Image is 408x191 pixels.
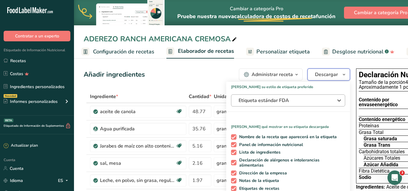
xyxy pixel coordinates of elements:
font: Unidad [214,93,230,100]
font: Actualizar plan [11,143,38,148]
font: BETA [5,119,12,122]
font: Grasa Trans [364,142,390,148]
font: Cambiar a categoría Pro [354,9,407,16]
font: Administrar receta [252,71,293,78]
font: Contratar a un experto [15,33,59,39]
font: Lista de ingredientes [239,149,281,155]
font: Ingredientes personalizados [10,84,65,90]
font: Cambiar a categoría Pro [230,5,283,12]
font: gramo [217,177,231,184]
font: gramo [217,160,231,167]
font: Nombre de la receta que aparecerá en la etiqueta [239,134,337,140]
font: Panel de información nutricional [239,142,303,148]
font: sal, mesa [100,160,121,167]
button: Administrar receta [239,68,303,81]
font: energético [374,102,398,107]
font: Azúcar Añadida [364,162,398,167]
font: Ingrediente [90,93,116,100]
font: función [316,13,336,20]
font: gramo [217,143,231,149]
font: calculadora de costos de receta [234,13,316,20]
font: [PERSON_NAME] su estilo de etiqueta preferido [231,84,313,89]
font: Personalizar etiqueta [256,48,310,55]
font: gramo [217,108,231,115]
font: Costas [10,71,23,77]
font: Ingredientes: [356,184,385,190]
font: Carbohidratos totales [359,149,405,154]
a: Personalizar etiqueta [246,45,310,59]
a: Elaborador de recetas [166,44,234,59]
font: Sodio [359,174,371,180]
iframe: Chat en vivo de Intercom [387,170,402,185]
font: Proteínas [359,123,379,129]
font: Contenido por envase [359,97,389,107]
font: Grasa Total [359,129,384,135]
font: Etiquetado de Información de Suplementos [4,124,64,128]
font: Cuenta [10,166,24,171]
font: [PERSON_NAME] qué mostrar en su etiqueta descargada [231,124,329,129]
font: Contenido energético [359,116,405,122]
font: gramo [217,126,231,132]
font: ES [58,178,63,183]
button: Contratar a un experto [4,31,70,41]
font: Fibra Dietética [359,168,390,174]
font: aceite de canola [100,108,136,115]
font: Añadir ingredientes [84,70,145,79]
button: Etiqueta estándar FDA [231,94,345,107]
font: Etiqueta estándar FDA [239,97,289,104]
font: Pruebe nuestra nueva [177,13,234,20]
font: ADEREZO RANCH AMERICANA CREMOSA [84,34,231,44]
font: Agua purificada [100,126,135,132]
font: Configuración de recetas [93,48,154,55]
font: Notas de la etiqueta [239,178,279,183]
font: Cantidad [189,93,209,100]
a: Configuración de recetas [82,45,154,59]
font: Idioma [10,178,23,183]
font: Elaborador de recetas [178,47,234,55]
font: Etiquetado de Información Nutricional [4,48,65,53]
font: 3 [401,171,403,175]
font: Informes personalizados [10,99,58,104]
font: Novedad [5,94,16,98]
button: Descargar [307,68,350,81]
font: Descargar [315,71,338,78]
font: Desglose nutricional [332,48,384,55]
font: Jarabes de maíz con alto contenido de fructosa. [100,143,203,149]
a: Desglose nutricional [322,45,394,59]
font: Azúcares Totales [364,155,400,161]
font: Dirección de la empresa [239,170,287,176]
font: Leche, en polvo, sin grasa, regular, sin vitamina A ni vitamina D añadidas [100,177,261,184]
font: Recetas [10,58,26,64]
font: Cuenta [4,158,15,162]
font: Tamaño de la porción [359,79,405,85]
font: Grasa saturada [364,136,397,142]
font: Declaración de alérgenos e intolerancias alimentarias [239,157,320,168]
